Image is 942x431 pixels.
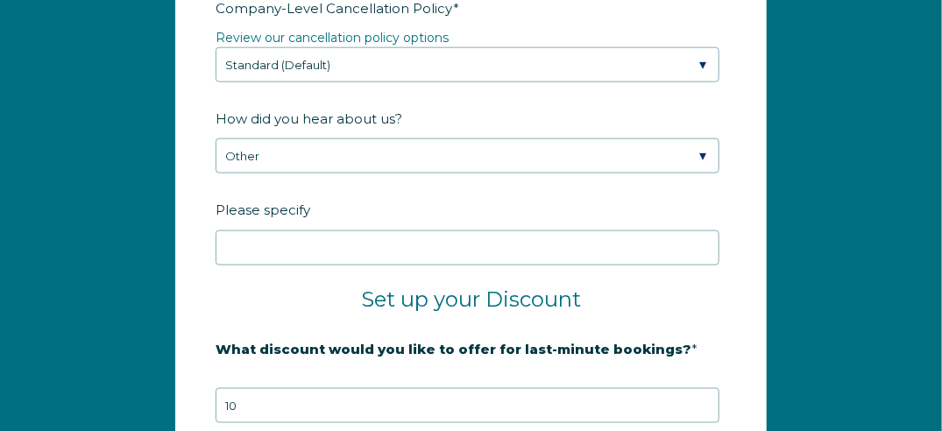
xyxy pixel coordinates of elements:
a: Review our cancellation policy options [216,30,449,46]
span: Set up your Discount [361,286,581,312]
span: Please specify [216,196,310,223]
strong: 20% is recommended, minimum of 10% [216,371,490,386]
span: How did you hear about us? [216,105,402,132]
strong: What discount would you like to offer for last-minute bookings? [216,341,691,357]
